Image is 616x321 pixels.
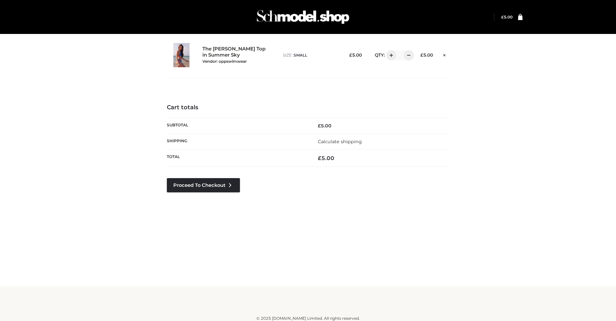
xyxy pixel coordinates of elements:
[349,52,362,58] bdi: 5.00
[202,59,247,64] small: Vendor: oppswimwear
[167,178,240,192] a: Proceed to Checkout
[294,53,307,58] span: SMALL
[318,123,331,129] bdi: 5.00
[318,155,321,161] span: £
[254,4,351,30] img: Schmodel Admin 964
[318,123,321,129] span: £
[501,15,513,19] bdi: 5.00
[420,52,433,58] bdi: 5.00
[318,155,334,161] bdi: 5.00
[283,52,338,58] p: size :
[167,118,308,134] th: Subtotal
[167,134,308,149] th: Shipping
[420,52,423,58] span: £
[202,46,269,64] a: The [PERSON_NAME] Top in Summer SkyVendor: oppswimwear
[439,50,449,59] a: Remove this item
[501,15,513,19] a: £5.00
[318,139,362,144] a: Calculate shipping
[167,104,449,111] h4: Cart totals
[167,150,308,167] th: Total
[368,50,409,60] div: QTY:
[349,52,352,58] span: £
[501,15,504,19] span: £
